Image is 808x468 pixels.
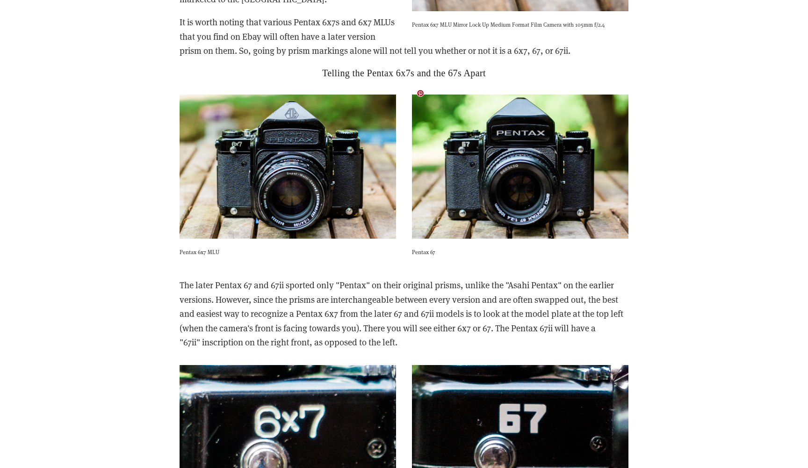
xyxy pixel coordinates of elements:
[412,247,628,256] p: Pentax 67
[412,20,628,29] p: Pentax 6x7 MLU Mirror Lock Up Medium Format Film Camera with 105mm f/2.4
[180,67,628,79] h2: Telling the Pentax 6x7s and the 67s Apart
[417,89,424,97] a: Pin it!
[412,95,628,239] img: Pentax 67
[180,15,628,58] p: It is worth noting that various Pentax 6x7s and 6x7 MLUs that you find on Ebay will often have a ...
[180,278,628,349] p: The later Pentax 67 and 67ii sported only "Pentax" on their original prisms, unlike the "Asahi Pe...
[180,95,396,239] img: Pentax 6x7 MLU
[180,247,396,256] p: Pentax 6x7 MLU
